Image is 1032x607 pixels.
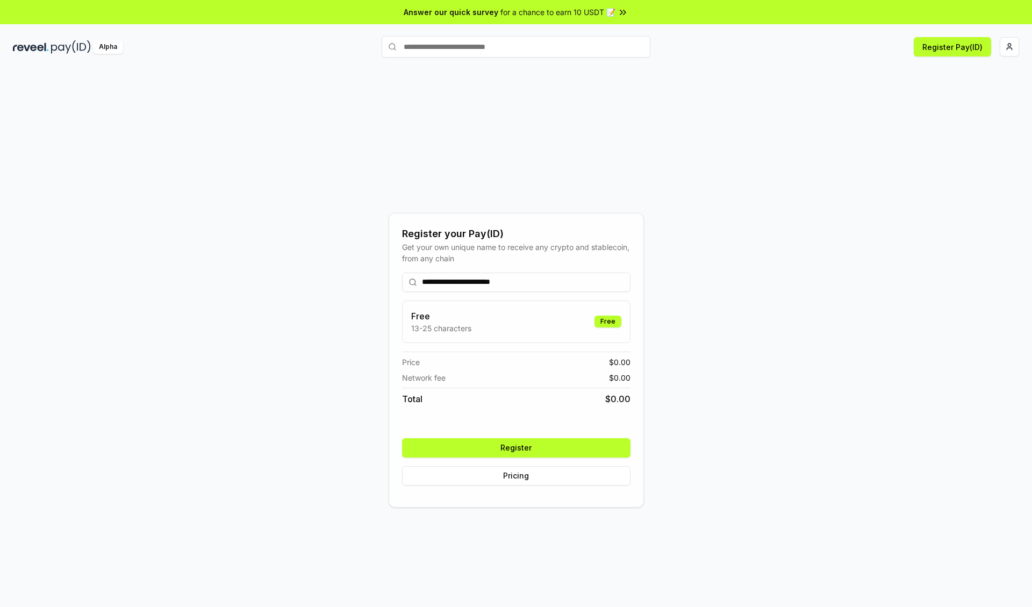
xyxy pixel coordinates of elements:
[404,6,498,18] span: Answer our quick survey
[402,466,630,485] button: Pricing
[13,40,49,54] img: reveel_dark
[402,226,630,241] div: Register your Pay(ID)
[93,40,123,54] div: Alpha
[402,241,630,264] div: Get your own unique name to receive any crypto and stablecoin, from any chain
[402,356,420,368] span: Price
[609,356,630,368] span: $ 0.00
[594,316,621,327] div: Free
[500,6,615,18] span: for a chance to earn 10 USDT 📝
[411,323,471,334] p: 13-25 characters
[914,37,991,56] button: Register Pay(ID)
[411,310,471,323] h3: Free
[605,392,630,405] span: $ 0.00
[609,372,630,383] span: $ 0.00
[402,392,422,405] span: Total
[402,372,446,383] span: Network fee
[402,438,630,458] button: Register
[51,40,91,54] img: pay_id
